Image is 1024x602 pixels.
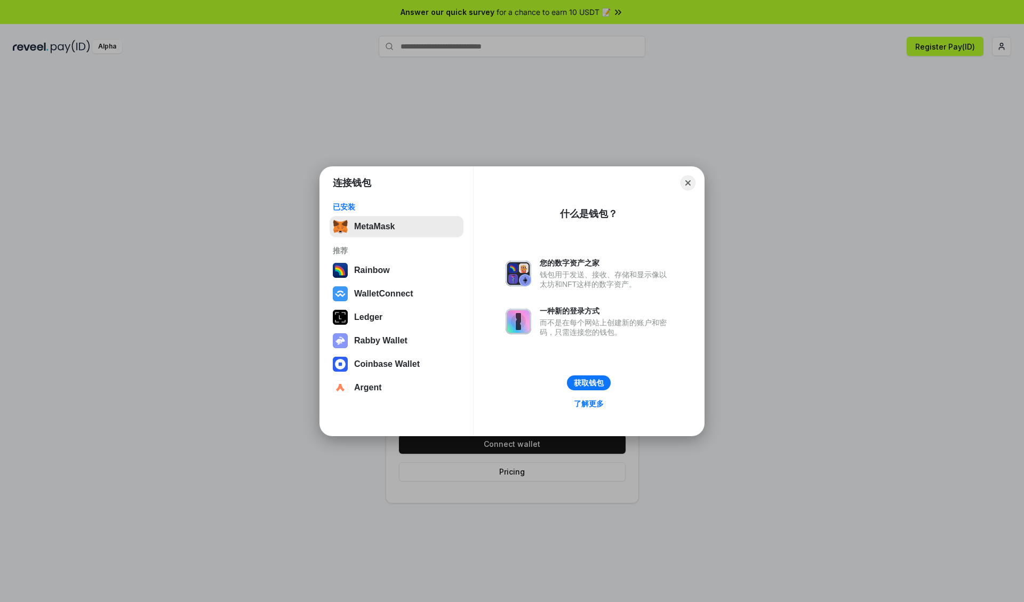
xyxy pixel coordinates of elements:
[333,263,348,278] img: svg+xml,%3Csvg%20width%3D%22120%22%20height%3D%22120%22%20viewBox%3D%220%200%20120%20120%22%20fil...
[567,375,611,390] button: 获取钱包
[354,336,407,346] div: Rabby Wallet
[354,289,413,299] div: WalletConnect
[333,357,348,372] img: svg+xml,%3Csvg%20width%3D%2228%22%20height%3D%2228%22%20viewBox%3D%220%200%2028%2028%22%20fill%3D...
[354,383,382,392] div: Argent
[333,219,348,234] img: svg+xml,%3Csvg%20fill%3D%22none%22%20height%3D%2233%22%20viewBox%3D%220%200%2035%2033%22%20width%...
[506,309,531,334] img: svg+xml,%3Csvg%20xmlns%3D%22http%3A%2F%2Fwww.w3.org%2F2000%2Fsvg%22%20fill%3D%22none%22%20viewBox...
[354,222,395,231] div: MetaMask
[330,216,463,237] button: MetaMask
[540,270,672,289] div: 钱包用于发送、接收、存储和显示像以太坊和NFT这样的数字资产。
[354,312,382,322] div: Ledger
[681,175,695,190] button: Close
[333,333,348,348] img: svg+xml,%3Csvg%20xmlns%3D%22http%3A%2F%2Fwww.w3.org%2F2000%2Fsvg%22%20fill%3D%22none%22%20viewBox...
[567,397,610,411] a: 了解更多
[330,377,463,398] button: Argent
[330,283,463,304] button: WalletConnect
[330,330,463,351] button: Rabby Wallet
[574,378,604,388] div: 获取钱包
[540,258,672,268] div: 您的数字资产之家
[333,310,348,325] img: svg+xml,%3Csvg%20xmlns%3D%22http%3A%2F%2Fwww.w3.org%2F2000%2Fsvg%22%20width%3D%2228%22%20height%3...
[333,286,348,301] img: svg+xml,%3Csvg%20width%3D%2228%22%20height%3D%2228%22%20viewBox%3D%220%200%2028%2028%22%20fill%3D...
[330,260,463,281] button: Rainbow
[354,266,390,275] div: Rainbow
[333,380,348,395] img: svg+xml,%3Csvg%20width%3D%2228%22%20height%3D%2228%22%20viewBox%3D%220%200%2028%2028%22%20fill%3D...
[354,359,420,369] div: Coinbase Wallet
[330,307,463,328] button: Ledger
[574,399,604,408] div: 了解更多
[540,318,672,337] div: 而不是在每个网站上创建新的账户和密码，只需连接您的钱包。
[560,207,618,220] div: 什么是钱包？
[333,202,460,212] div: 已安装
[506,261,531,286] img: svg+xml,%3Csvg%20xmlns%3D%22http%3A%2F%2Fwww.w3.org%2F2000%2Fsvg%22%20fill%3D%22none%22%20viewBox...
[333,246,460,255] div: 推荐
[333,176,371,189] h1: 连接钱包
[330,354,463,375] button: Coinbase Wallet
[540,306,672,316] div: 一种新的登录方式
